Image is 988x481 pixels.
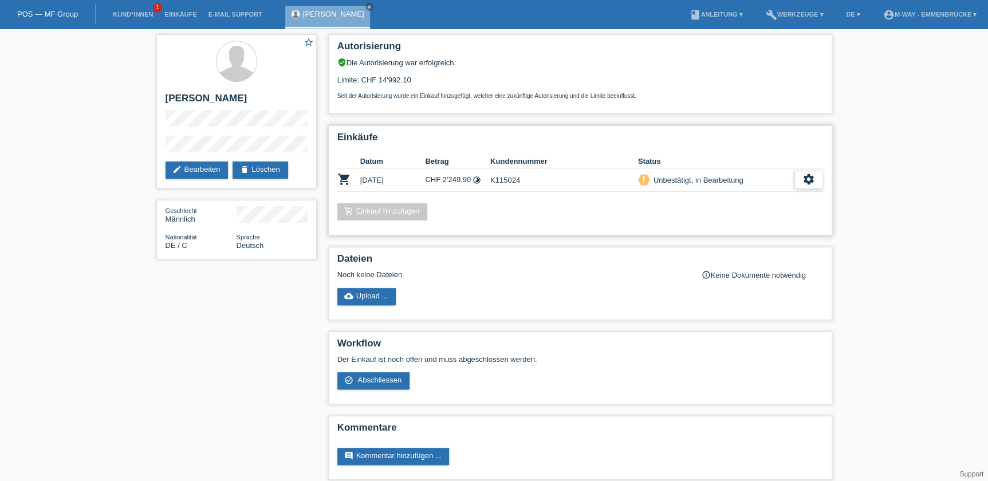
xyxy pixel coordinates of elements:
[337,41,823,58] h2: Autorisierung
[365,3,373,11] a: close
[802,173,815,186] i: settings
[689,9,700,21] i: book
[239,165,249,174] i: delete
[107,11,159,18] a: Kund*innen
[337,58,823,67] div: Die Autorisierung war erfolgreich.
[304,37,314,49] a: star_border
[883,9,894,21] i: account_circle
[304,37,314,48] i: star_border
[344,451,353,460] i: comment
[166,206,237,223] div: Männlich
[766,9,777,21] i: build
[702,270,711,279] i: info_outline
[337,338,823,355] h2: Workflow
[159,11,202,18] a: Einkäufe
[237,234,260,240] span: Sprache
[166,207,197,214] span: Geschlecht
[337,67,823,99] div: Limite: CHF 14'992.10
[760,11,829,18] a: buildWerkzeuge ▾
[172,165,182,174] i: edit
[337,448,450,465] a: commentKommentar hinzufügen ...
[877,11,982,18] a: account_circlem-way - Emmenbrücke ▾
[166,241,187,250] span: Deutschland / C / 02.05.2009
[344,207,353,216] i: add_shopping_cart
[166,93,308,110] h2: [PERSON_NAME]
[473,176,481,184] i: Fixe Raten (24 Raten)
[344,376,353,385] i: check_circle_outline
[337,270,687,279] div: Noch keine Dateien
[303,10,364,18] a: [PERSON_NAME]
[337,132,823,149] h2: Einkäufe
[702,270,823,279] div: Keine Dokumente notwendig
[337,58,347,67] i: verified_user
[425,168,490,192] td: CHF 2'249.90
[233,161,288,179] a: deleteLöschen
[683,11,748,18] a: bookAnleitung ▾
[425,155,490,168] th: Betrag
[959,470,983,478] a: Support
[337,93,823,99] p: Seit der Autorisierung wurde ein Einkauf hinzugefügt, welcher eine zukünftige Autorisierung und d...
[337,355,823,364] p: Der Einkauf ist noch offen und muss abgeschlossen werden.
[840,11,865,18] a: DE ▾
[640,175,648,183] i: priority_high
[367,4,372,10] i: close
[166,234,197,240] span: Nationalität
[360,168,426,192] td: [DATE]
[166,161,229,179] a: editBearbeiten
[17,10,78,18] a: POS — MF Group
[490,168,638,192] td: K115024
[237,241,264,250] span: Deutsch
[337,288,396,305] a: cloud_uploadUpload ...
[337,422,823,439] h2: Kommentare
[337,172,351,186] i: POSP00026991
[650,174,743,186] div: Unbestätigt, in Bearbeitung
[337,203,428,220] a: add_shopping_cartEinkauf hinzufügen
[360,155,426,168] th: Datum
[638,155,794,168] th: Status
[357,376,402,384] span: Abschliessen
[490,155,638,168] th: Kundennummer
[203,11,268,18] a: E-Mail Support
[337,253,823,270] h2: Dateien
[153,3,162,13] span: 1
[344,291,353,301] i: cloud_upload
[337,372,410,389] a: check_circle_outline Abschliessen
